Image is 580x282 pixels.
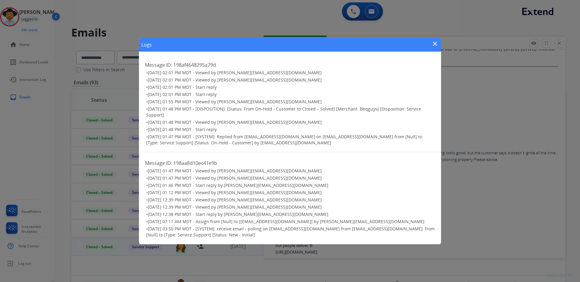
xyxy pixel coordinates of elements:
span: [DATE] 01:12 PM MDT - Viewed by [PERSON_NAME][EMAIL_ADDRESS][DOMAIN_NAME] [148,190,322,195]
span: [DATE] 01:47 PM MDT - Viewed by [PERSON_NAME][EMAIL_ADDRESS][DOMAIN_NAME] [148,175,322,181]
span: [DATE] 01:48 PM MDT - [DISPOSITION]: [Status: From On-Hold - Customer to Closed – Solved] [Mercha... [146,106,421,118]
span: [DATE] 01:46 PM MDT - Start reply by [PERSON_NAME][EMAIL_ADDRESS][DOMAIN_NAME] [148,182,328,188]
span: [DATE] 02:01 PM MDT - Start reply [148,84,217,90]
h3: • [146,70,435,76]
h1: Logs [141,41,152,48]
h3: • [146,99,435,105]
span: [DATE] 01:48 PM MDT - Start reply [148,127,217,132]
span: [DATE] 03:50 PM MDT - [SYSTEM]: receive email - polling on [EMAIL_ADDRESS][DOMAIN_NAME] from [EMA... [146,226,435,238]
span: Message ID: [145,160,172,166]
span: [DATE] 01:48 PM MDT - Viewed by [PERSON_NAME][EMAIL_ADDRESS][DOMAIN_NAME] [148,119,322,125]
h3: • [146,91,435,98]
h3: • [146,219,435,225]
h3: • [146,119,435,125]
span: [DATE] 01:55 PM MDT - Viewed by [PERSON_NAME][EMAIL_ADDRESS][DOMAIN_NAME] [148,99,322,104]
h3: • [146,106,435,118]
h3: • [146,204,435,210]
span: [DATE] 02:01 PM MDT - Viewed by [PERSON_NAME][EMAIL_ADDRESS][DOMAIN_NAME] [148,77,322,83]
span: 198af4648295a79d [173,62,216,68]
span: [DATE] 02:01 PM MDT - Viewed by [PERSON_NAME][EMAIL_ADDRESS][DOMAIN_NAME] [148,70,322,75]
span: [DATE] 07:11 AM MDT - Assign from [Null] to [[EMAIL_ADDRESS][DOMAIN_NAME]] by [PERSON_NAME][EMAIL... [148,219,424,224]
h3: • [146,197,435,203]
h3: • [146,211,435,217]
h3: • [146,226,435,238]
h3: • [146,175,435,181]
h3: • [146,127,435,133]
span: [DATE] 01:47 PM MDT - [SYSTEM]: Replied from [EMAIL_ADDRESS][DOMAIN_NAME] on [EMAIL_ADDRESS][DOMA... [146,134,422,146]
h3: • [146,134,435,146]
span: [DATE] 01:47 PM MDT - Viewed by [PERSON_NAME][EMAIL_ADDRESS][DOMAIN_NAME] [148,168,322,174]
span: [DATE] 12:38 PM MDT - Start reply by [PERSON_NAME][EMAIL_ADDRESS][DOMAIN_NAME] [148,211,328,217]
h3: • [146,190,435,196]
h3: • [146,77,435,83]
p: 0.20.1027RC [546,271,574,278]
mat-icon: close [431,40,439,47]
span: Message ID: [145,62,172,68]
span: [DATE] 02:01 PM MDT - Start reply [148,91,217,97]
span: [DATE] 12:39 PM MDT - Viewed by [PERSON_NAME][EMAIL_ADDRESS][DOMAIN_NAME] [148,197,322,203]
h3: • [146,84,435,90]
span: 198aa8d10ec41e9b [173,160,217,166]
h3: • [146,168,435,174]
h3: • [146,182,435,188]
span: [DATE] 12:39 PM MDT - Viewed by [PERSON_NAME][EMAIL_ADDRESS][DOMAIN_NAME] [148,204,322,210]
